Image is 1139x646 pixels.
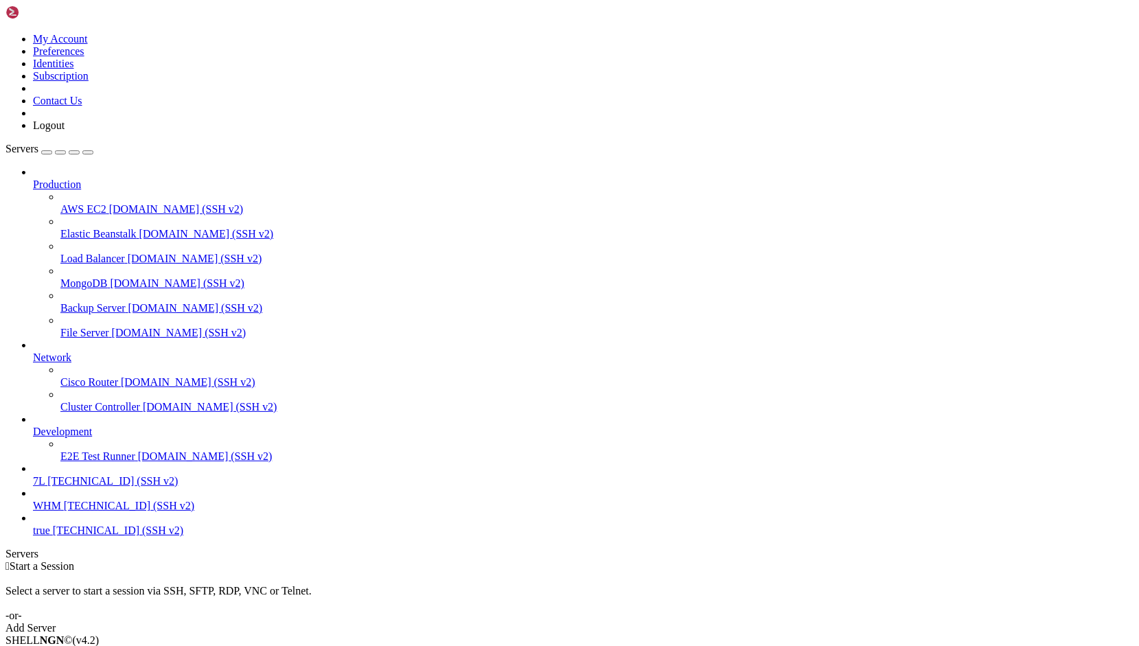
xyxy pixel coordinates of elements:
span: [DOMAIN_NAME] (SSH v2) [110,277,244,289]
span: SHELL © [5,634,99,646]
span: MongoDB [60,277,107,289]
a: MongoDB [DOMAIN_NAME] (SSH v2) [60,277,1134,290]
a: Cluster Controller [DOMAIN_NAME] (SSH v2) [60,401,1134,413]
span: [DOMAIN_NAME] (SSH v2) [143,401,277,413]
a: Load Balancer [DOMAIN_NAME] (SSH v2) [60,253,1134,265]
a: Network [33,351,1134,364]
span: [TECHNICAL_ID] (SSH v2) [47,475,178,487]
span: Development [33,426,92,437]
span: [DOMAIN_NAME] (SSH v2) [109,203,244,215]
span:  [5,560,10,572]
div: Servers [5,548,1134,560]
a: Preferences [33,45,84,57]
li: Production [33,166,1134,339]
span: Load Balancer [60,253,125,264]
span: [DOMAIN_NAME] (SSH v2) [112,327,246,338]
a: File Server [DOMAIN_NAME] (SSH v2) [60,327,1134,339]
span: WHM [33,500,61,511]
li: MongoDB [DOMAIN_NAME] (SSH v2) [60,265,1134,290]
li: WHM [TECHNICAL_ID] (SSH v2) [33,487,1134,512]
span: Backup Server [60,302,126,314]
a: WHM [TECHNICAL_ID] (SSH v2) [33,500,1134,512]
div: Select a server to start a session via SSH, SFTP, RDP, VNC or Telnet. -or- [5,573,1134,622]
a: Logout [33,119,65,131]
span: [TECHNICAL_ID] (SSH v2) [53,524,183,536]
a: AWS EC2 [DOMAIN_NAME] (SSH v2) [60,203,1134,216]
li: true [TECHNICAL_ID] (SSH v2) [33,512,1134,537]
a: Elastic Beanstalk [DOMAIN_NAME] (SSH v2) [60,228,1134,240]
span: File Server [60,327,109,338]
li: Backup Server [DOMAIN_NAME] (SSH v2) [60,290,1134,314]
div: Add Server [5,622,1134,634]
li: AWS EC2 [DOMAIN_NAME] (SSH v2) [60,191,1134,216]
span: Network [33,351,71,363]
li: Cisco Router [DOMAIN_NAME] (SSH v2) [60,364,1134,389]
a: Development [33,426,1134,438]
a: Servers [5,143,93,154]
li: Elastic Beanstalk [DOMAIN_NAME] (SSH v2) [60,216,1134,240]
span: Servers [5,143,38,154]
li: Load Balancer [DOMAIN_NAME] (SSH v2) [60,240,1134,265]
span: [DOMAIN_NAME] (SSH v2) [139,228,274,240]
a: Subscription [33,70,89,82]
li: Cluster Controller [DOMAIN_NAME] (SSH v2) [60,389,1134,413]
b: NGN [40,634,65,646]
span: Cisco Router [60,376,118,388]
a: Production [33,178,1134,191]
li: File Server [DOMAIN_NAME] (SSH v2) [60,314,1134,339]
li: E2E Test Runner [DOMAIN_NAME] (SSH v2) [60,438,1134,463]
img: Shellngn [5,5,84,19]
a: Backup Server [DOMAIN_NAME] (SSH v2) [60,302,1134,314]
span: Elastic Beanstalk [60,228,137,240]
span: Cluster Controller [60,401,140,413]
span: [DOMAIN_NAME] (SSH v2) [121,376,255,388]
a: My Account [33,33,88,45]
a: Identities [33,58,74,69]
span: [DOMAIN_NAME] (SSH v2) [138,450,273,462]
span: AWS EC2 [60,203,106,215]
a: 7L [TECHNICAL_ID] (SSH v2) [33,475,1134,487]
li: 7L [TECHNICAL_ID] (SSH v2) [33,463,1134,487]
a: Contact Us [33,95,82,106]
span: [DOMAIN_NAME] (SSH v2) [128,253,262,264]
a: true [TECHNICAL_ID] (SSH v2) [33,524,1134,537]
span: Start a Session [10,560,74,572]
span: 7L [33,475,45,487]
a: E2E Test Runner [DOMAIN_NAME] (SSH v2) [60,450,1134,463]
span: [TECHNICAL_ID] (SSH v2) [64,500,194,511]
span: E2E Test Runner [60,450,135,462]
span: Production [33,178,81,190]
li: Development [33,413,1134,463]
span: true [33,524,50,536]
span: 4.2.0 [73,634,100,646]
span: [DOMAIN_NAME] (SSH v2) [128,302,263,314]
li: Network [33,339,1134,413]
a: Cisco Router [DOMAIN_NAME] (SSH v2) [60,376,1134,389]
